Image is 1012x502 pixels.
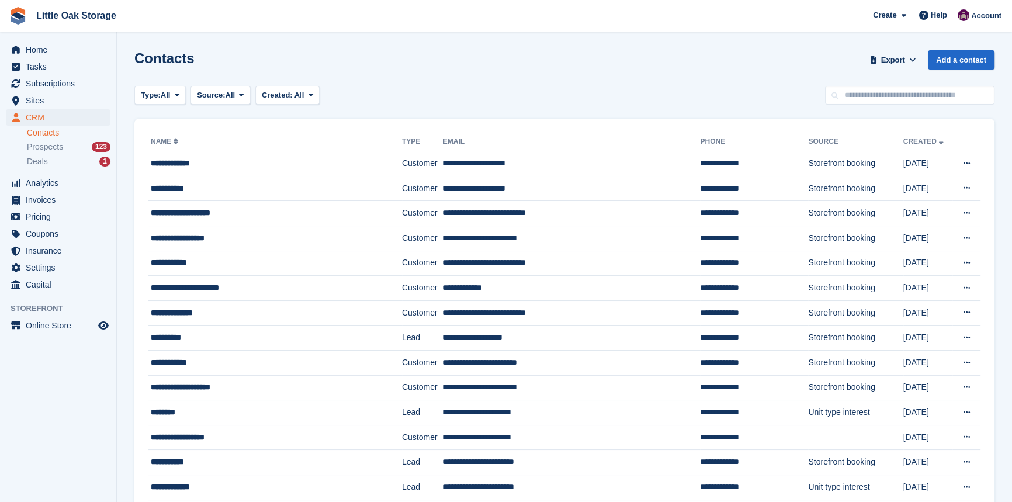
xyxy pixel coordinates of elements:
td: Customer [402,300,443,326]
span: Invoices [26,192,96,208]
td: Storefront booking [808,300,903,326]
td: [DATE] [903,326,952,351]
td: Customer [402,201,443,226]
td: [DATE] [903,251,952,276]
span: Type: [141,89,161,101]
td: Customer [402,276,443,301]
td: Storefront booking [808,375,903,400]
td: [DATE] [903,375,952,400]
th: Email [443,133,701,151]
span: Deals [27,156,48,167]
td: [DATE] [903,151,952,176]
a: Little Oak Storage [32,6,121,25]
a: menu [6,92,110,109]
a: menu [6,175,110,191]
a: menu [6,243,110,259]
td: Customer [402,350,443,375]
a: Add a contact [928,50,994,70]
span: Created: [262,91,293,99]
th: Source [808,133,903,151]
a: Deals 1 [27,155,110,168]
span: Export [881,54,905,66]
span: Home [26,41,96,58]
td: [DATE] [903,300,952,326]
td: Storefront booking [808,276,903,301]
td: Customer [402,226,443,251]
td: Lead [402,450,443,475]
h1: Contacts [134,50,195,66]
td: Storefront booking [808,201,903,226]
td: Customer [402,375,443,400]
img: stora-icon-8386f47178a22dfd0bd8f6a31ec36ba5ce8667c1dd55bd0f319d3a0aa187defe.svg [9,7,27,25]
span: Sites [26,92,96,109]
td: Unit type interest [808,400,903,425]
a: menu [6,209,110,225]
a: menu [6,41,110,58]
td: [DATE] [903,425,952,450]
td: Customer [402,251,443,276]
span: Online Store [26,317,96,334]
button: Created: All [255,86,320,105]
td: Customer [402,425,443,450]
button: Source: All [190,86,251,105]
td: [DATE] [903,226,952,251]
td: Customer [402,176,443,201]
td: [DATE] [903,176,952,201]
a: menu [6,226,110,242]
span: Help [931,9,947,21]
span: All [161,89,171,101]
td: Lead [402,475,443,500]
span: Account [971,10,1001,22]
a: Preview store [96,318,110,333]
img: Morgen Aujla [958,9,969,21]
span: CRM [26,109,96,126]
a: Prospects 123 [27,141,110,153]
td: [DATE] [903,201,952,226]
th: Phone [700,133,808,151]
td: [DATE] [903,475,952,500]
span: Tasks [26,58,96,75]
td: Lead [402,400,443,425]
a: Created [903,137,946,146]
div: 123 [92,142,110,152]
button: Export [867,50,919,70]
span: Coupons [26,226,96,242]
a: menu [6,192,110,208]
td: Storefront booking [808,226,903,251]
td: Storefront booking [808,176,903,201]
td: Storefront booking [808,251,903,276]
td: Lead [402,326,443,351]
span: Capital [26,276,96,293]
span: All [226,89,235,101]
span: Pricing [26,209,96,225]
a: menu [6,276,110,293]
a: menu [6,58,110,75]
a: Contacts [27,127,110,139]
button: Type: All [134,86,186,105]
div: 1 [99,157,110,167]
td: Storefront booking [808,151,903,176]
td: Storefront booking [808,350,903,375]
span: Analytics [26,175,96,191]
span: Subscriptions [26,75,96,92]
span: Source: [197,89,225,101]
span: Settings [26,259,96,276]
td: [DATE] [903,400,952,425]
span: Prospects [27,141,63,153]
a: menu [6,317,110,334]
a: menu [6,109,110,126]
span: Create [873,9,896,21]
span: All [294,91,304,99]
span: Insurance [26,243,96,259]
th: Type [402,133,443,151]
td: [DATE] [903,450,952,475]
span: Storefront [11,303,116,314]
a: menu [6,259,110,276]
a: Name [151,137,181,146]
td: Storefront booking [808,450,903,475]
td: [DATE] [903,350,952,375]
td: Storefront booking [808,326,903,351]
td: Customer [402,151,443,176]
a: menu [6,75,110,92]
td: [DATE] [903,276,952,301]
